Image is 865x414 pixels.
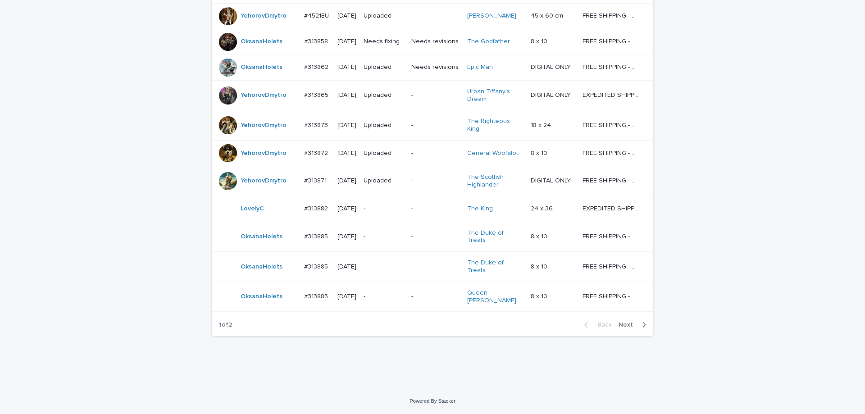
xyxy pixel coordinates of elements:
p: [DATE] [337,150,356,157]
p: - [364,263,404,271]
p: #313873 [304,120,330,129]
tr: OksanaHolets #313885#313885 [DATE]--The Duke of Treats 8 x 108 x 10 FREE SHIPPING - preview in 1-... [212,222,653,252]
p: #313882 [304,203,330,213]
p: DIGITAL ONLY [531,175,573,185]
p: FREE SHIPPING - preview in 1-2 business days, after your approval delivery will take 5-10 b.d. [583,291,641,300]
tr: OksanaHolets #313858#313858 [DATE]Needs fixingNeeds revisionsThe Godfather 8 x 108 x 10 FREE SHIP... [212,29,653,55]
a: The Duke of Treats [467,229,524,245]
span: Next [619,322,638,328]
p: #313885 [304,291,330,300]
p: #313865 [304,90,330,99]
p: Needs revisions [411,38,460,45]
p: - [411,122,460,129]
p: - [411,293,460,300]
p: EXPEDITED SHIPPING - preview in 1 business day; delivery up to 5 business days after your approval. [583,203,641,213]
a: YehorovDmytro [241,177,287,185]
a: [PERSON_NAME] [467,12,516,20]
tr: YehorovDmytro #313871#313871 [DATE]Uploaded-The Scottish Highlander DIGITAL ONLYDIGITAL ONLY FREE... [212,166,653,196]
p: [DATE] [337,64,356,71]
p: - [411,233,460,241]
a: The Duke of Treats [467,259,524,274]
a: YehorovDmytro [241,150,287,157]
p: - [411,12,460,20]
p: DIGITAL ONLY [531,90,573,99]
p: - [364,293,404,300]
p: 1 of 2 [212,314,239,336]
a: LovelyC [241,205,264,213]
p: #313885 [304,231,330,241]
p: #313862 [304,62,330,71]
p: 24 x 36 [531,203,555,213]
p: - [411,177,460,185]
a: YehorovDmytro [241,12,287,20]
p: EXPEDITED SHIPPING - preview in 1 business day; delivery up to 5 business days after your approval. [583,90,641,99]
p: FREE SHIPPING - preview in 1-2 business days, after your approval delivery will take 5-10 b.d. [583,62,641,71]
p: [DATE] [337,177,356,185]
a: YehorovDmytro [241,122,287,129]
p: [DATE] [337,233,356,241]
p: - [364,205,404,213]
p: FREE SHIPPING - preview in 1-2 business days, after your approval delivery will take 5-10 b.d. [583,120,641,129]
a: Urban Tiffany’s Dream [467,88,524,103]
a: The Scottish Highlander [467,173,524,189]
p: - [411,205,460,213]
p: #313872 [304,148,330,157]
p: FREE SHIPPING - preview in 1-2 business days, after your approval delivery will take 5-10 b.d. [583,175,641,185]
p: FREE SHIPPING - preview in 1-2 business days, after your approval delivery will take 5-10 b.d. [583,231,641,241]
a: The Godfather [467,38,510,45]
button: Back [577,321,615,329]
a: OksanaHolets [241,38,282,45]
tr: YehorovDmytro #313872#313872 [DATE]Uploaded-General Woofalot 8 x 108 x 10 FREE SHIPPING - preview... [212,140,653,166]
p: Needs revisions [411,64,460,71]
p: Needs fixing [364,38,404,45]
p: #313871 [304,175,328,185]
a: General Woofalot [467,150,518,157]
a: The Righteous King [467,118,524,133]
p: 8 x 10 [531,231,549,241]
span: Back [592,322,611,328]
p: #4521EU [304,10,331,20]
p: FREE SHIPPING - preview in 1-2 business days, after your approval delivery will take 5-10 b.d. [583,261,641,271]
p: - [411,150,460,157]
tr: OksanaHolets #313862#313862 [DATE]UploadedNeeds revisionsEpic Man DIGITAL ONLYDIGITAL ONLY FREE S... [212,55,653,80]
p: 8 x 10 [531,36,549,45]
p: FREE SHIPPING - preview in 1-2 business days, after your approval delivery will take 5-10 b.d. [583,148,641,157]
p: [DATE] [337,12,356,20]
p: [DATE] [337,205,356,213]
p: Uploaded [364,12,404,20]
p: 8 x 10 [531,261,549,271]
a: Powered By Stacker [410,398,455,404]
button: Next [615,321,653,329]
p: #313885 [304,261,330,271]
p: Uploaded [364,122,404,129]
p: Uploaded [364,64,404,71]
a: YehorovDmytro [241,91,287,99]
tr: YehorovDmytro #313873#313873 [DATE]Uploaded-The Righteous King 18 x 2418 x 24 FREE SHIPPING - pre... [212,110,653,141]
p: FREE SHIPPING - preview in 1-2 business days, after your approval delivery will take 5-10 b.d. [583,36,641,45]
a: Epic Man [467,64,493,71]
p: FREE SHIPPING - preview in 1-2 business days, after your approval delivery will take 5-10 busines... [583,10,641,20]
p: [DATE] [337,38,356,45]
p: Uploaded [364,177,404,185]
p: [DATE] [337,122,356,129]
a: OksanaHolets [241,263,282,271]
p: DIGITAL ONLY [531,62,573,71]
a: The King [467,205,493,213]
tr: YehorovDmytro #4521EU#4521EU [DATE]Uploaded-[PERSON_NAME] 45 x 60 cm45 x 60 cm FREE SHIPPING - pr... [212,3,653,29]
p: Uploaded [364,91,404,99]
p: 18 x 24 [531,120,553,129]
p: - [411,263,460,271]
tr: LovelyC #313882#313882 [DATE]--The King 24 x 3624 x 36 EXPEDITED SHIPPING - preview in 1 business... [212,196,653,222]
a: Queen [PERSON_NAME] [467,289,524,305]
p: [DATE] [337,263,356,271]
p: Uploaded [364,150,404,157]
p: 8 x 10 [531,148,549,157]
p: [DATE] [337,91,356,99]
a: OksanaHolets [241,233,282,241]
p: #313858 [304,36,330,45]
tr: YehorovDmytro #313865#313865 [DATE]Uploaded-Urban Tiffany’s Dream DIGITAL ONLYDIGITAL ONLY EXPEDI... [212,80,653,110]
tr: OksanaHolets #313885#313885 [DATE]--Queen [PERSON_NAME] 8 x 108 x 10 FREE SHIPPING - preview in 1... [212,282,653,312]
p: 45 x 60 cm [531,10,565,20]
p: - [411,91,460,99]
p: 8 x 10 [531,291,549,300]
